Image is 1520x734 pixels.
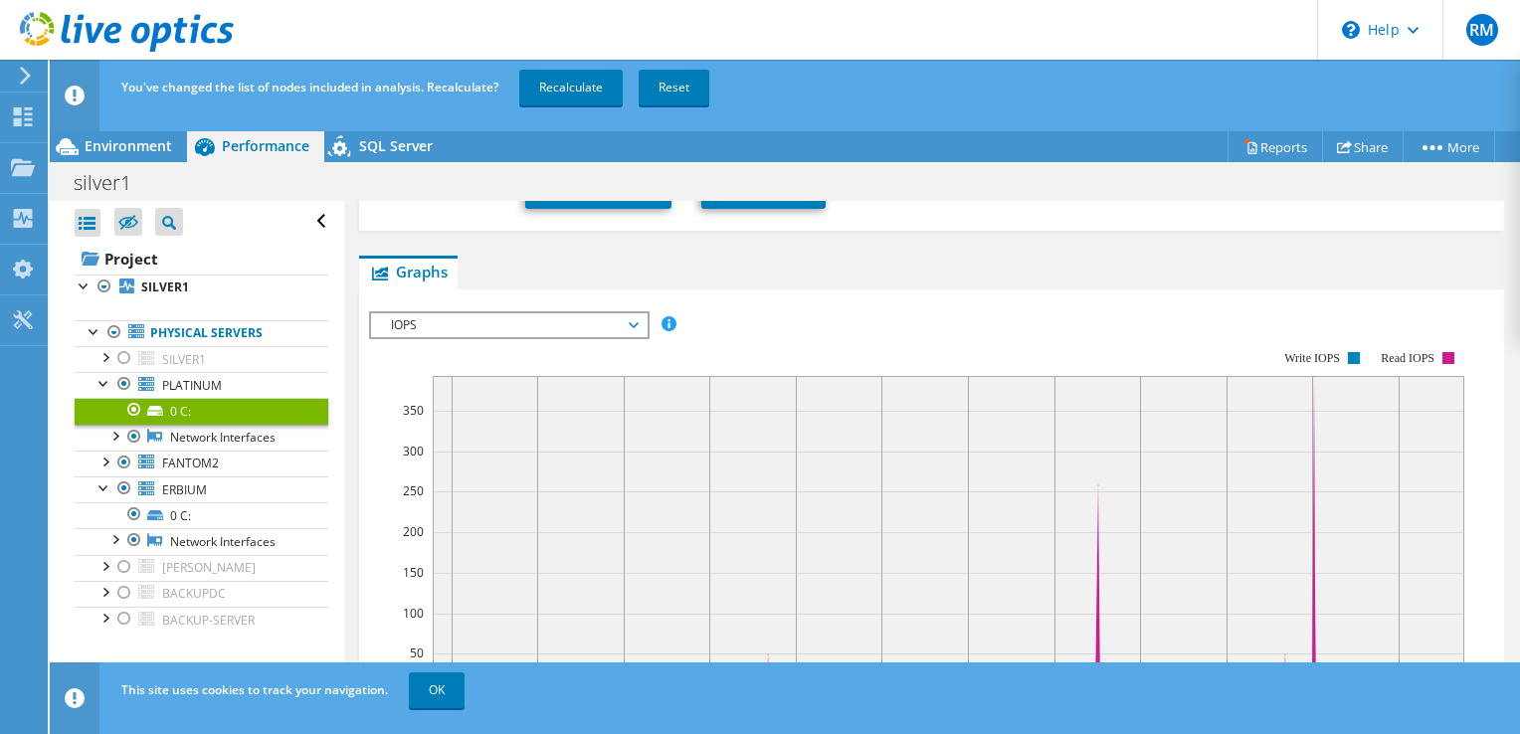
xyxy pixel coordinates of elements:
svg: \n [1342,21,1360,39]
span: [PERSON_NAME] [162,559,256,576]
a: [PERSON_NAME] [75,555,328,581]
a: PLATINUM [75,372,328,398]
span: RM [1466,14,1498,46]
span: SQL Server [359,136,433,155]
a: SILVER1 [75,275,328,300]
a: Project [75,243,328,275]
a: 0 C: [75,502,328,528]
a: Network Interfaces [75,425,328,451]
span: You've changed the list of nodes included in analysis. Recalculate? [121,79,498,95]
span: SILVER1 [162,351,206,368]
a: Share [1322,131,1404,162]
a: FANTOM2 [75,451,328,476]
span: This site uses cookies to track your navigation. [121,681,388,698]
text: 150 [403,564,424,581]
span: BACKUPDC [162,585,226,602]
a: Recalculate [519,70,623,105]
a: OK [409,672,465,708]
a: Reset [639,70,709,105]
a: BACKUPDC [75,581,328,607]
h1: silver1 [65,172,162,194]
a: Reports [1228,131,1323,162]
span: FANTOM2 [162,455,219,471]
text: 300 [403,443,424,459]
span: ERBIUM [162,481,207,498]
span: Environment [85,136,172,155]
b: SILVER1 [141,278,189,295]
a: ERBIUM [75,476,328,502]
a: SILVER1 [75,346,328,372]
text: 100 [403,605,424,622]
a: BACKUP-SERVER [75,607,328,633]
a: More [1403,131,1495,162]
text: 50 [410,644,424,661]
text: 200 [403,523,424,540]
text: Read IOPS [1381,351,1434,365]
a: Network Interfaces [75,528,328,554]
span: Performance [222,136,309,155]
span: BACKUP-SERVER [162,612,255,629]
span: Graphs [369,262,448,281]
text: Write IOPS [1284,351,1340,365]
a: Physical Servers [75,320,328,346]
text: 350 [403,402,424,419]
a: 0 C: [75,398,328,424]
span: PLATINUM [162,377,222,394]
text: 250 [403,482,424,499]
span: IOPS [381,313,637,337]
